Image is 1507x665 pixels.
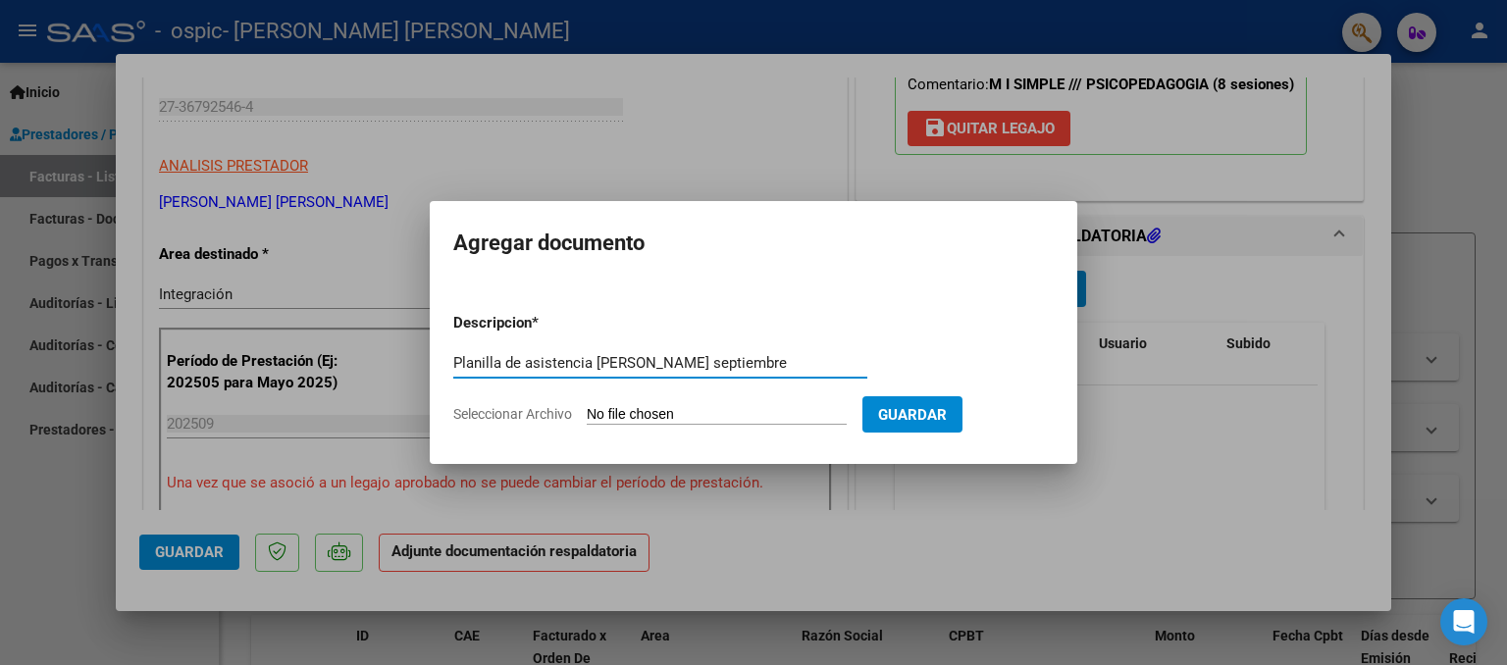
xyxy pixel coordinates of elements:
[878,406,947,424] span: Guardar
[453,406,572,422] span: Seleccionar Archivo
[453,312,634,334] p: Descripcion
[453,225,1054,262] h2: Agregar documento
[1440,598,1487,645] div: Open Intercom Messenger
[862,396,962,433] button: Guardar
